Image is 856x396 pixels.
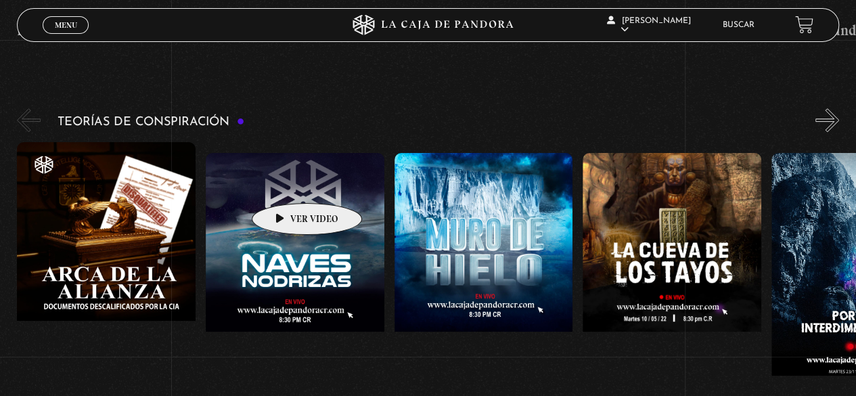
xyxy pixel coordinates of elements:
[815,108,839,132] button: Next
[723,21,754,29] a: Buscar
[17,108,41,132] button: Previous
[17,20,196,41] h4: El Conjuro
[55,21,77,29] span: Menu
[58,116,244,129] h3: Teorías de Conspiración
[795,16,813,34] a: View your shopping cart
[607,17,691,34] span: [PERSON_NAME]
[50,32,82,41] span: Cerrar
